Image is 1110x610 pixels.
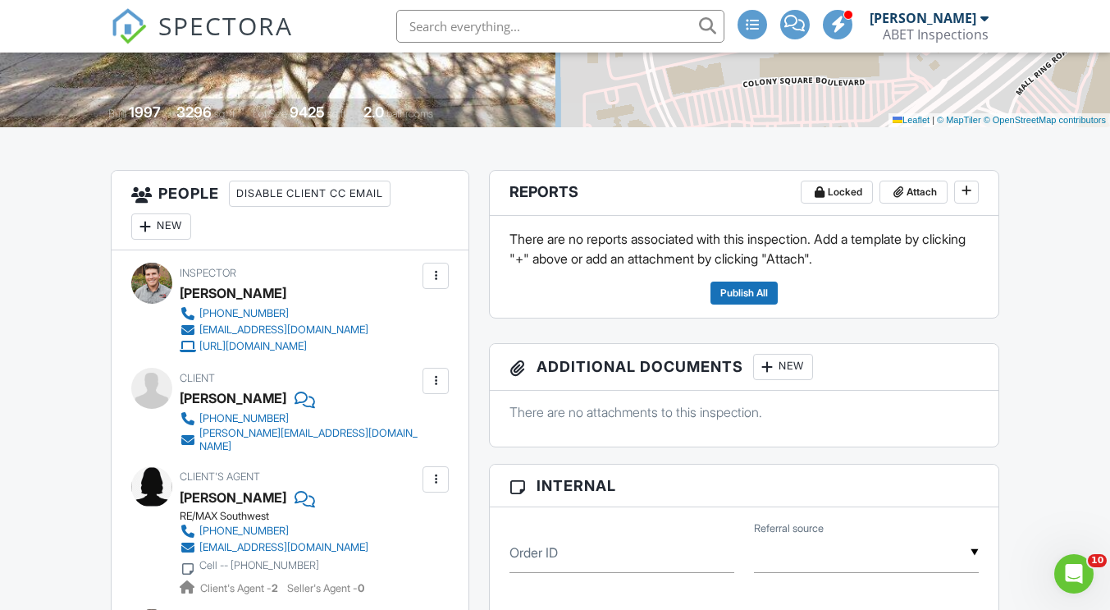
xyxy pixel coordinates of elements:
div: Disable Client CC Email [229,181,391,207]
div: RE/MAX Southwest [180,510,381,523]
h3: People [112,171,468,250]
span: bathrooms [386,108,433,120]
span: SPECTORA [158,8,293,43]
span: | [932,115,934,125]
strong: 0 [358,582,364,594]
iframe: Intercom live chat [1054,554,1094,594]
label: Referral source [754,521,824,536]
a: Leaflet [893,115,930,125]
div: [EMAIL_ADDRESS][DOMAIN_NAME] [199,541,368,554]
div: [PERSON_NAME] [180,281,286,305]
div: [PERSON_NAME][EMAIL_ADDRESS][DOMAIN_NAME] [199,427,418,453]
span: Client's Agent - [200,582,281,594]
label: Order ID [509,543,558,562]
div: 1997 [129,103,161,121]
div: 2.0 [363,103,384,121]
span: Client's Agent [180,470,260,483]
a: © MapTiler [937,115,981,125]
div: 3296 [176,103,212,121]
a: [PHONE_NUMBER] [180,523,368,539]
div: [PERSON_NAME] [180,386,286,410]
div: [PHONE_NUMBER] [199,412,289,425]
span: 10 [1088,554,1107,567]
p: There are no attachments to this inspection. [509,403,978,421]
span: Seller's Agent - [287,582,364,594]
a: [EMAIL_ADDRESS][DOMAIN_NAME] [180,539,368,556]
h3: Internal [490,465,998,507]
div: New [753,354,813,380]
a: [URL][DOMAIN_NAME] [180,338,368,355]
div: ABET Inspections [883,26,989,43]
div: [URL][DOMAIN_NAME] [199,340,307,353]
span: sq. ft. [214,108,237,120]
div: Cell -- [PHONE_NUMBER] [199,559,319,572]
span: Inspector [180,267,236,279]
div: 9425 [290,103,325,121]
a: [PERSON_NAME] [180,485,286,510]
strong: 2 [272,582,278,594]
a: SPECTORA [111,22,293,57]
div: [PERSON_NAME] [870,10,976,26]
span: Lot Size [253,108,287,120]
div: [EMAIL_ADDRESS][DOMAIN_NAME] [199,323,368,337]
a: [EMAIL_ADDRESS][DOMAIN_NAME] [180,322,368,338]
span: Client [180,372,215,384]
a: [PHONE_NUMBER] [180,305,368,322]
a: © OpenStreetMap contributors [984,115,1106,125]
div: New [131,213,191,240]
img: The Best Home Inspection Software - Spectora [111,8,147,44]
a: [PHONE_NUMBER] [180,410,418,427]
div: [PHONE_NUMBER] [199,525,289,538]
span: sq.ft. [327,108,348,120]
div: [PHONE_NUMBER] [199,307,289,320]
h3: Additional Documents [490,344,998,391]
a: [PERSON_NAME][EMAIL_ADDRESS][DOMAIN_NAME] [180,427,418,453]
input: Search everything... [396,10,724,43]
span: Built [108,108,126,120]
